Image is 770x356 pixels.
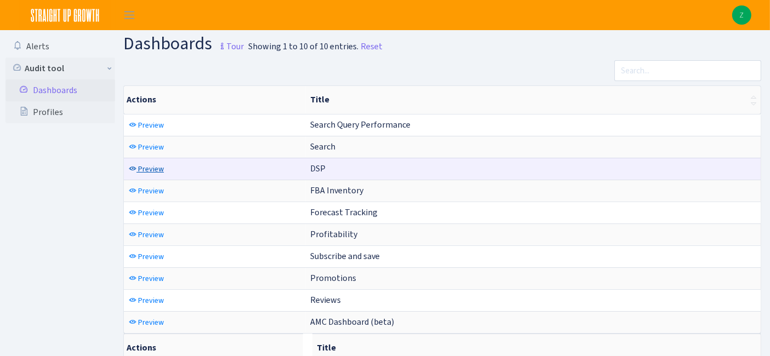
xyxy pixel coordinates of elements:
span: DSP [310,163,326,174]
span: Reviews [310,294,341,306]
a: Preview [126,160,167,177]
input: Search... [614,60,762,81]
a: Reset [361,40,383,53]
span: Search Query Performance [310,119,410,130]
a: Preview [126,270,167,287]
a: Dashboards [5,79,115,101]
a: Z [732,5,751,25]
div: Showing 1 to 10 of 10 entries. [248,40,358,53]
span: Forecast Tracking [310,206,378,218]
button: Toggle navigation [116,6,143,24]
a: Preview [126,226,167,243]
span: Preview [138,273,164,284]
a: Profiles [5,101,115,123]
span: Preview [138,186,164,196]
span: Profitability [310,228,357,240]
span: Preview [138,295,164,306]
a: Preview [126,117,167,134]
span: Search [310,141,335,152]
a: Preview [126,182,167,199]
small: Tour [215,37,244,56]
span: Preview [138,317,164,328]
span: Preview [138,208,164,218]
a: Preview [126,204,167,221]
span: Preview [138,251,164,262]
span: AMC Dashboard (beta) [310,316,394,328]
a: Tour [212,32,244,55]
span: Preview [138,120,164,130]
a: Audit tool [5,58,115,79]
span: Preview [138,142,164,152]
span: Promotions [310,272,356,284]
h1: Dashboards [123,35,244,56]
a: Preview [126,292,167,309]
a: Preview [126,248,167,265]
span: Preview [138,164,164,174]
a: Alerts [5,36,115,58]
a: Preview [126,314,167,331]
a: Preview [126,139,167,156]
span: Preview [138,229,164,240]
span: FBA Inventory [310,185,363,196]
th: Title : activate to sort column ascending [306,86,761,114]
img: Zach Belous [732,5,751,25]
th: Actions [124,86,306,114]
span: Subscribe and save [310,250,380,262]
